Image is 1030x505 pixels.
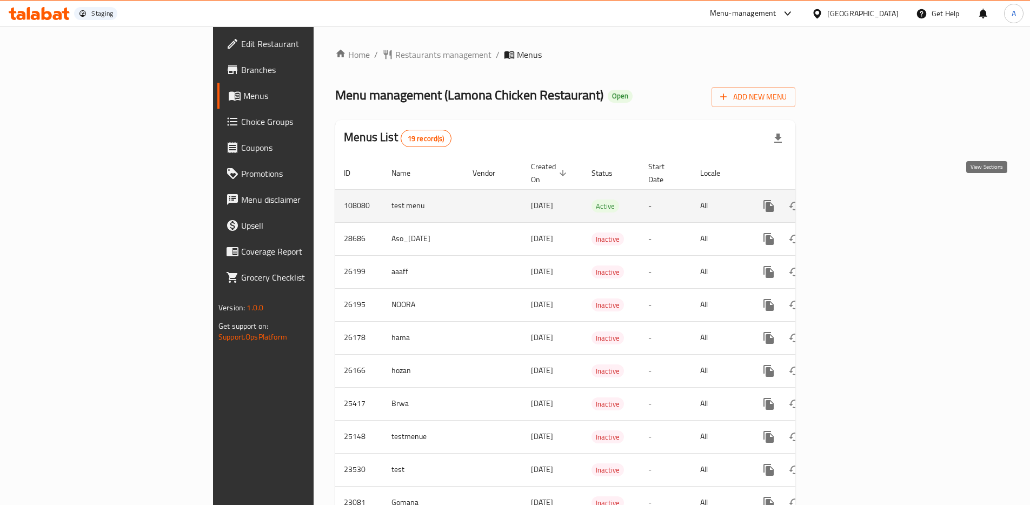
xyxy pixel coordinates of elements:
span: [DATE] [531,330,553,344]
span: Inactive [592,266,624,278]
button: Add New Menu [712,87,795,107]
td: Aso_[DATE] [383,222,464,255]
span: Branches [241,63,376,76]
td: All [692,255,747,288]
a: Grocery Checklist [217,264,385,290]
span: Coupons [241,141,376,154]
li: / [496,48,500,61]
div: Inactive [592,298,624,311]
td: - [640,354,692,387]
div: Inactive [592,463,624,476]
div: Inactive [592,397,624,410]
span: A [1012,8,1016,19]
button: Change Status [782,193,808,219]
div: Menu-management [710,7,776,20]
td: - [640,321,692,354]
span: [DATE] [531,363,553,377]
td: - [640,387,692,420]
button: Change Status [782,424,808,450]
div: Export file [765,125,791,151]
button: more [756,325,782,351]
span: Inactive [592,332,624,344]
button: more [756,193,782,219]
a: Upsell [217,212,385,238]
span: [DATE] [531,462,553,476]
button: more [756,457,782,483]
button: more [756,391,782,417]
button: Change Status [782,325,808,351]
div: Inactive [592,364,624,377]
span: Version: [218,301,245,315]
span: Created On [531,160,570,186]
button: Change Status [782,391,808,417]
a: Promotions [217,161,385,187]
span: Grocery Checklist [241,271,376,284]
td: - [640,222,692,255]
td: - [640,288,692,321]
div: Inactive [592,331,624,344]
td: All [692,222,747,255]
span: Menu management ( Lamona Chicken Restaurant ) [335,83,603,107]
button: more [756,226,782,252]
a: Coverage Report [217,238,385,264]
td: - [640,255,692,288]
nav: breadcrumb [335,48,795,61]
td: NOORA [383,288,464,321]
th: Actions [747,157,868,190]
span: Menus [243,89,376,102]
button: more [756,259,782,285]
button: more [756,358,782,384]
td: All [692,189,747,222]
span: [DATE] [531,198,553,212]
span: Start Date [648,160,679,186]
span: Status [592,167,627,180]
td: test [383,453,464,486]
div: Staging [91,9,113,18]
button: Change Status [782,292,808,318]
a: Choice Groups [217,109,385,135]
a: Restaurants management [382,48,491,61]
span: Locale [700,167,734,180]
td: Brwa [383,387,464,420]
div: Inactive [592,430,624,443]
a: Menu disclaimer [217,187,385,212]
span: 1.0.0 [247,301,263,315]
span: Get support on: [218,319,268,333]
td: hozan [383,354,464,387]
div: Inactive [592,232,624,245]
a: Branches [217,57,385,83]
span: 19 record(s) [401,134,451,144]
td: - [640,420,692,453]
td: test menu [383,189,464,222]
button: Change Status [782,358,808,384]
button: more [756,424,782,450]
div: Total records count [401,130,451,147]
span: Menu disclaimer [241,193,376,206]
button: Change Status [782,226,808,252]
div: Active [592,200,619,212]
span: Active [592,200,619,212]
td: - [640,189,692,222]
td: All [692,321,747,354]
span: [DATE] [531,297,553,311]
h2: Menus List [344,129,451,147]
td: All [692,453,747,486]
a: Support.OpsPlatform [218,330,287,344]
span: Inactive [592,365,624,377]
span: [DATE] [531,396,553,410]
td: - [640,453,692,486]
span: Inactive [592,464,624,476]
span: ID [344,167,364,180]
span: Promotions [241,167,376,180]
span: Open [608,91,633,101]
span: Vendor [473,167,509,180]
span: Inactive [592,431,624,443]
td: All [692,387,747,420]
span: Add New Menu [720,90,787,104]
a: Edit Restaurant [217,31,385,57]
span: [DATE] [531,429,553,443]
button: Change Status [782,259,808,285]
span: Upsell [241,219,376,232]
span: Choice Groups [241,115,376,128]
td: aaaff [383,255,464,288]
